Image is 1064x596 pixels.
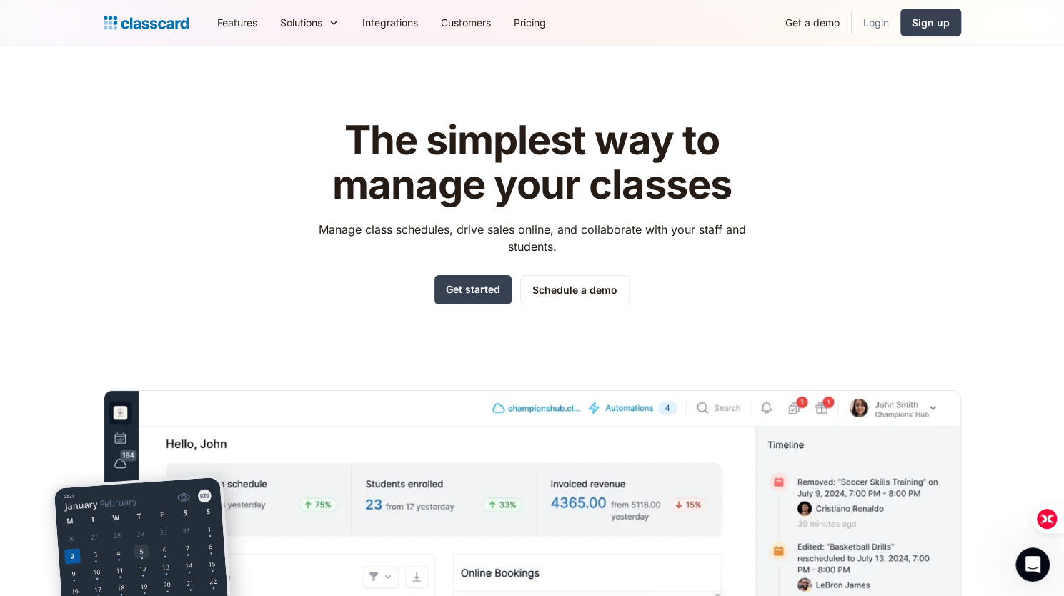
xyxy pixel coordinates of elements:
[429,6,502,39] a: Customers
[104,13,189,33] a: Logo
[305,119,759,207] h1: The simplest way to manage your classes
[502,6,557,39] a: Pricing
[305,221,759,255] p: Manage class schedules, drive sales online, and collaborate with your staff and students.
[912,15,950,30] div: Sign up
[520,275,630,304] a: Schedule a demo
[351,6,429,39] a: Integrations
[206,6,269,39] a: Features
[852,6,900,39] a: Login
[1015,547,1050,582] iframe: Intercom live chat
[280,15,322,30] div: Solutions
[900,9,961,36] a: Sign up
[774,6,851,39] a: Get a demo
[269,6,351,39] div: Solutions
[434,275,512,304] a: Get started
